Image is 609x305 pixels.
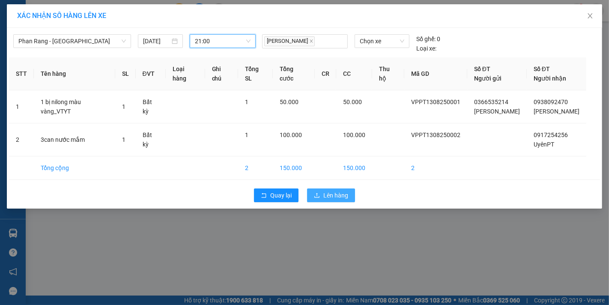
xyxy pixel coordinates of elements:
[534,132,568,138] span: 0917254256
[336,156,372,180] td: 150.000
[93,11,113,31] img: logo.jpg
[136,123,166,156] td: Bất kỳ
[245,99,248,105] span: 1
[474,75,502,82] span: Người gửi
[115,57,136,90] th: SL
[309,39,313,43] span: close
[17,12,106,20] span: XÁC NHẬN SỐ HÀNG LÊN XE
[205,57,239,90] th: Ghi chú
[416,34,436,44] span: Số ghế:
[18,35,126,48] span: Phan Rang - Sài Gòn
[578,4,602,28] button: Close
[72,33,118,39] b: [DOMAIN_NAME]
[254,188,299,202] button: rollbackQuay lại
[534,99,568,105] span: 0938092470
[9,123,34,156] td: 2
[372,57,404,90] th: Thu hộ
[136,90,166,123] td: Bất kỳ
[280,99,299,105] span: 50.000
[9,90,34,123] td: 1
[261,192,267,199] span: rollback
[534,66,550,72] span: Số ĐT
[314,192,320,199] span: upload
[411,132,460,138] span: VPPT1308250002
[238,156,273,180] td: 2
[136,57,166,90] th: ĐVT
[315,57,336,90] th: CR
[323,191,348,200] span: Lên hàng
[270,191,292,200] span: Quay lại
[143,36,170,46] input: 13/08/2025
[474,99,508,105] span: 0366535214
[264,36,315,46] span: [PERSON_NAME]
[343,132,365,138] span: 100.000
[336,57,372,90] th: CC
[343,99,362,105] span: 50.000
[411,99,460,105] span: VPPT1308250001
[474,108,520,115] span: [PERSON_NAME]
[360,35,404,48] span: Chọn xe
[9,57,34,90] th: STT
[280,132,302,138] span: 100.000
[11,55,48,96] b: [PERSON_NAME]
[587,12,594,19] span: close
[34,156,115,180] td: Tổng cộng
[474,66,490,72] span: Số ĐT
[195,35,251,48] span: 21:00
[534,141,554,148] span: UyênPT
[416,34,440,44] div: 0
[53,12,85,53] b: Gửi khách hàng
[273,57,315,90] th: Tổng cước
[122,136,125,143] span: 1
[166,57,205,90] th: Loại hàng
[34,90,115,123] td: 1 bị nilong màu vàng_VTYT
[416,44,436,53] span: Loại xe:
[404,57,467,90] th: Mã GD
[34,57,115,90] th: Tên hàng
[534,75,566,82] span: Người nhận
[404,156,467,180] td: 2
[307,188,355,202] button: uploadLên hàng
[72,41,118,51] li: (c) 2017
[245,132,248,138] span: 1
[534,108,579,115] span: [PERSON_NAME]
[34,123,115,156] td: 3can nước mắm
[122,103,125,110] span: 1
[238,57,273,90] th: Tổng SL
[273,156,315,180] td: 150.000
